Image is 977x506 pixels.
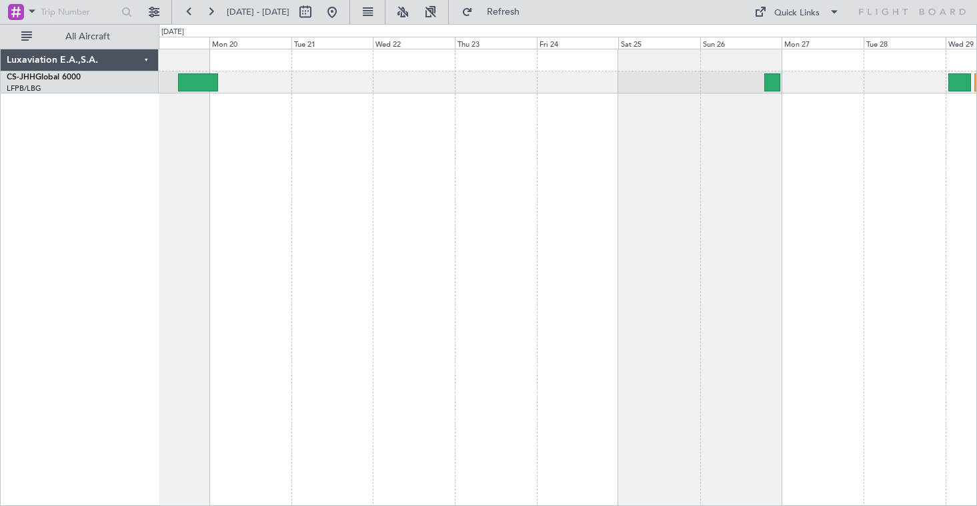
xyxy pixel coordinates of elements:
[7,83,41,93] a: LFPB/LBG
[774,7,820,20] div: Quick Links
[537,37,619,49] div: Fri 24
[700,37,782,49] div: Sun 26
[127,37,209,49] div: Sun 19
[161,27,184,38] div: [DATE]
[35,32,141,41] span: All Aircraft
[291,37,373,49] div: Tue 21
[455,1,536,23] button: Refresh
[475,7,532,17] span: Refresh
[209,37,291,49] div: Mon 20
[748,1,846,23] button: Quick Links
[7,73,81,81] a: CS-JHHGlobal 6000
[227,6,289,18] span: [DATE] - [DATE]
[455,37,537,49] div: Thu 23
[15,26,145,47] button: All Aircraft
[7,73,35,81] span: CS-JHH
[618,37,700,49] div: Sat 25
[864,37,946,49] div: Tue 28
[782,37,864,49] div: Mon 27
[41,2,117,22] input: Trip Number
[373,37,455,49] div: Wed 22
